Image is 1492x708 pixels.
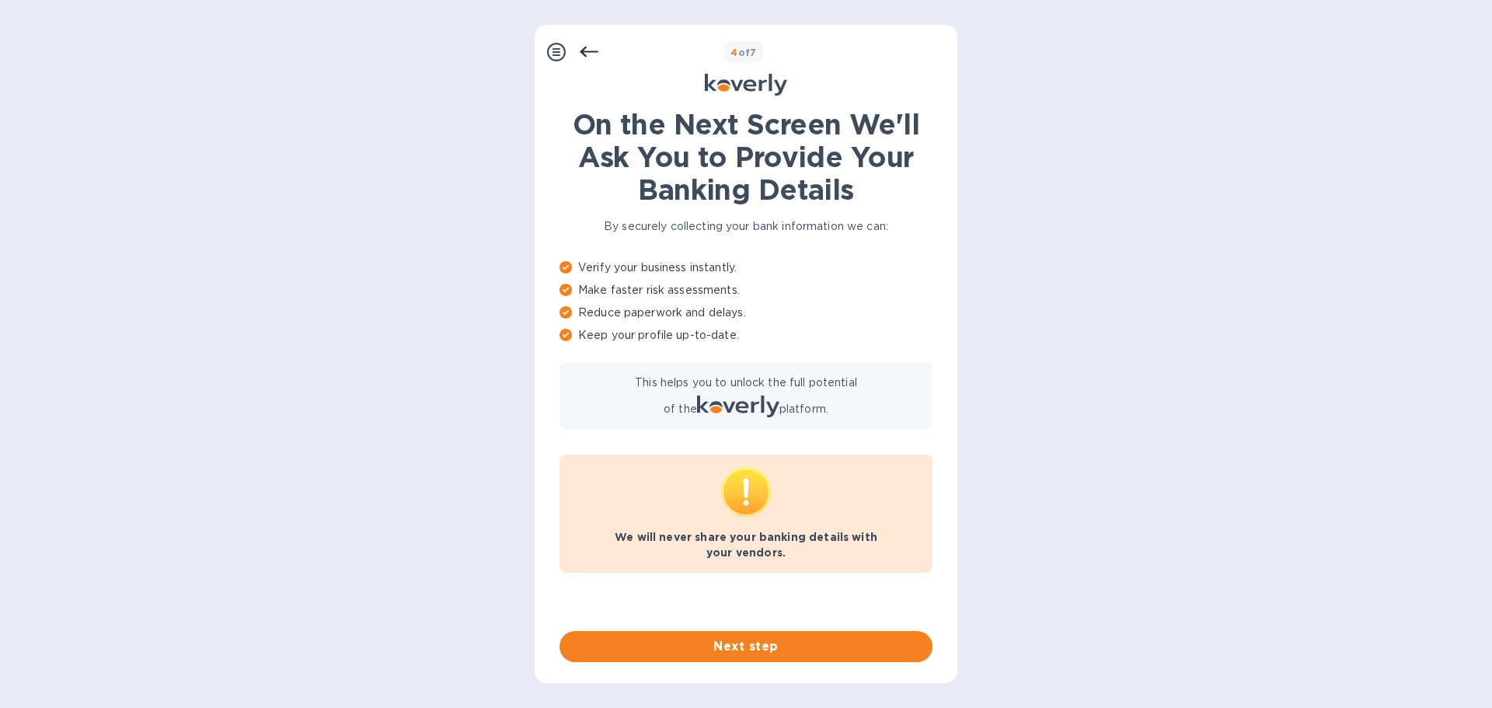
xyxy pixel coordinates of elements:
p: Make faster risk assessments. [559,282,932,298]
span: Next step [572,637,920,656]
p: Reduce paperwork and delays. [559,305,932,321]
b: of 7 [730,47,757,58]
button: Next step [559,631,932,662]
p: of the platform. [664,396,828,417]
p: By securely collecting your bank information we can: [559,218,932,235]
span: 4 [730,47,737,58]
p: This helps you to unlock the full potential [635,375,857,391]
p: Verify your business instantly. [559,260,932,276]
p: We will never share your banking details with your vendors. [572,529,920,560]
p: Keep your profile up-to-date. [559,327,932,344]
h1: On the Next Screen We'll Ask You to Provide Your Banking Details [559,108,932,206]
